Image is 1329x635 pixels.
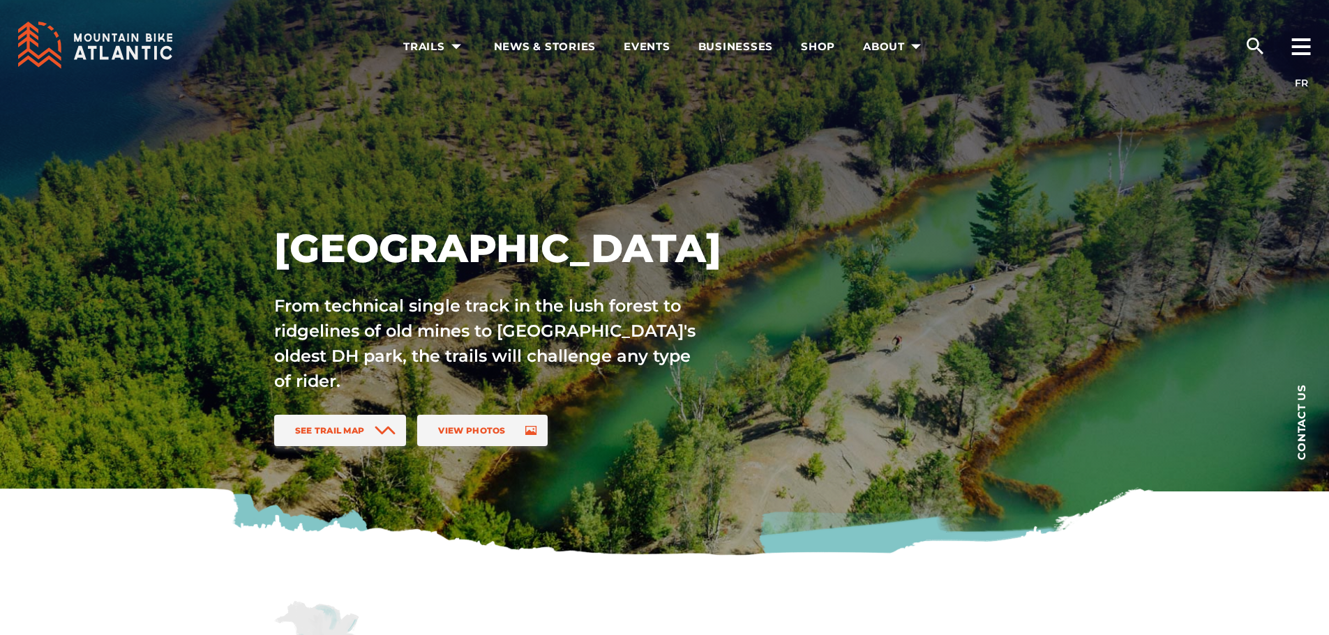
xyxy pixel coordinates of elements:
a: See Trail Map [274,415,407,446]
h1: [GEOGRAPHIC_DATA] [274,224,790,273]
ion-icon: arrow dropdown [906,37,926,56]
a: Contact us [1273,362,1329,481]
ion-icon: search [1244,35,1266,57]
a: FR [1295,77,1308,89]
span: View Photos [438,425,505,436]
span: Trails [403,40,466,54]
span: See Trail Map [295,425,365,436]
span: Shop [801,40,835,54]
span: News & Stories [494,40,596,54]
ion-icon: arrow dropdown [446,37,466,56]
span: Contact us [1296,384,1307,460]
p: From technical single track in the lush forest to ridgelines of old mines to [GEOGRAPHIC_DATA]'s ... [274,293,698,394]
span: About [863,40,926,54]
a: View Photos [417,415,547,446]
span: Events [624,40,670,54]
span: Businesses [698,40,774,54]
